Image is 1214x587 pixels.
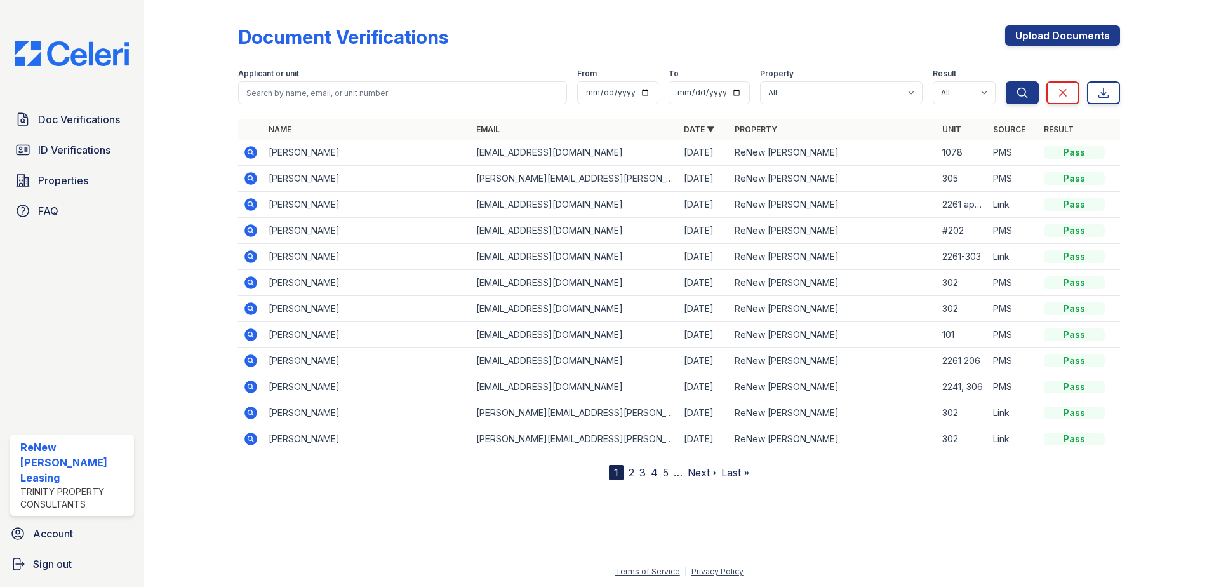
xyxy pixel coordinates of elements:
[988,166,1039,192] td: PMS
[937,244,988,270] td: 2261-303
[679,322,730,348] td: [DATE]
[471,270,679,296] td: [EMAIL_ADDRESS][DOMAIN_NAME]
[471,322,679,348] td: [EMAIL_ADDRESS][DOMAIN_NAME]
[933,69,956,79] label: Result
[1044,146,1105,159] div: Pass
[639,466,646,479] a: 3
[5,551,139,577] button: Sign out
[1044,172,1105,185] div: Pass
[679,348,730,374] td: [DATE]
[988,244,1039,270] td: Link
[760,69,794,79] label: Property
[679,296,730,322] td: [DATE]
[993,125,1025,134] a: Source
[38,203,58,219] span: FAQ
[263,166,471,192] td: [PERSON_NAME]
[730,322,937,348] td: ReNew [PERSON_NAME]
[937,322,988,348] td: 101
[38,173,88,188] span: Properties
[1044,407,1105,419] div: Pass
[263,270,471,296] td: [PERSON_NAME]
[609,465,624,480] div: 1
[10,107,134,132] a: Doc Verifications
[679,270,730,296] td: [DATE]
[988,296,1039,322] td: PMS
[937,166,988,192] td: 305
[471,166,679,192] td: [PERSON_NAME][EMAIL_ADDRESS][PERSON_NAME][DOMAIN_NAME]
[10,137,134,163] a: ID Verifications
[5,521,139,546] a: Account
[1005,25,1120,46] a: Upload Documents
[1044,381,1105,393] div: Pass
[238,69,299,79] label: Applicant or unit
[10,198,134,224] a: FAQ
[1044,433,1105,445] div: Pass
[679,374,730,400] td: [DATE]
[730,140,937,166] td: ReNew [PERSON_NAME]
[937,426,988,452] td: 302
[988,192,1039,218] td: Link
[679,426,730,452] td: [DATE]
[471,296,679,322] td: [EMAIL_ADDRESS][DOMAIN_NAME]
[615,567,680,576] a: Terms of Service
[38,112,120,127] span: Doc Verifications
[679,192,730,218] td: [DATE]
[1044,125,1074,134] a: Result
[730,400,937,426] td: ReNew [PERSON_NAME]
[38,142,110,158] span: ID Verifications
[937,296,988,322] td: 302
[937,192,988,218] td: 2261 apt 206
[263,140,471,166] td: [PERSON_NAME]
[629,466,634,479] a: 2
[730,192,937,218] td: ReNew [PERSON_NAME]
[263,296,471,322] td: [PERSON_NAME]
[679,244,730,270] td: [DATE]
[937,348,988,374] td: 2261 206
[721,466,749,479] a: Last »
[471,140,679,166] td: [EMAIL_ADDRESS][DOMAIN_NAME]
[735,125,777,134] a: Property
[577,69,597,79] label: From
[684,125,714,134] a: Date ▼
[471,244,679,270] td: [EMAIL_ADDRESS][DOMAIN_NAME]
[937,374,988,400] td: 2241, 306
[263,322,471,348] td: [PERSON_NAME]
[679,166,730,192] td: [DATE]
[730,348,937,374] td: ReNew [PERSON_NAME]
[679,400,730,426] td: [DATE]
[988,400,1039,426] td: Link
[679,140,730,166] td: [DATE]
[10,168,134,193] a: Properties
[988,322,1039,348] td: PMS
[471,400,679,426] td: [PERSON_NAME][EMAIL_ADDRESS][PERSON_NAME][DOMAIN_NAME]
[988,426,1039,452] td: Link
[942,125,961,134] a: Unit
[730,296,937,322] td: ReNew [PERSON_NAME]
[263,400,471,426] td: [PERSON_NAME]
[674,465,683,480] span: …
[988,218,1039,244] td: PMS
[263,244,471,270] td: [PERSON_NAME]
[684,567,687,576] div: |
[988,374,1039,400] td: PMS
[688,466,716,479] a: Next ›
[263,374,471,400] td: [PERSON_NAME]
[33,557,72,572] span: Sign out
[238,81,567,104] input: Search by name, email, or unit number
[263,348,471,374] td: [PERSON_NAME]
[1044,328,1105,341] div: Pass
[1044,354,1105,367] div: Pass
[730,270,937,296] td: ReNew [PERSON_NAME]
[471,218,679,244] td: [EMAIL_ADDRESS][DOMAIN_NAME]
[269,125,291,134] a: Name
[263,192,471,218] td: [PERSON_NAME]
[1044,250,1105,263] div: Pass
[988,270,1039,296] td: PMS
[1044,276,1105,289] div: Pass
[679,218,730,244] td: [DATE]
[988,348,1039,374] td: PMS
[5,41,139,66] img: CE_Logo_Blue-a8612792a0a2168367f1c8372b55b34899dd931a85d93a1a3d3e32e68fde9ad4.png
[20,440,129,485] div: ReNew [PERSON_NAME] Leasing
[1044,224,1105,237] div: Pass
[730,218,937,244] td: ReNew [PERSON_NAME]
